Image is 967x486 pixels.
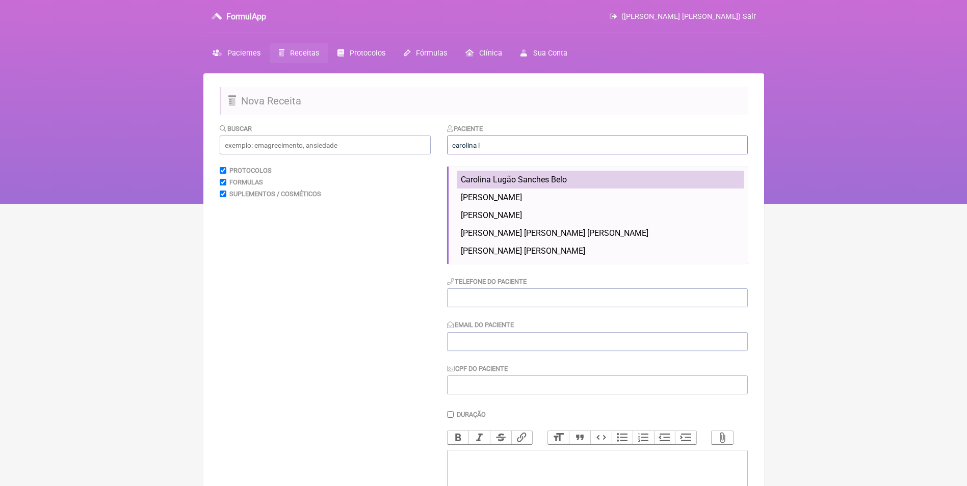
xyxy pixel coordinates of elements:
a: Protocolos [328,43,395,63]
span: [PERSON_NAME] [PERSON_NAME] [461,246,585,256]
button: Bold [448,431,469,444]
label: Telefone do Paciente [447,278,527,285]
label: CPF do Paciente [447,365,508,372]
span: ([PERSON_NAME] [PERSON_NAME]) Sair [621,12,756,21]
span: Protocolos [350,49,385,58]
label: Protocolos [229,167,272,174]
span: Sua Conta [533,49,567,58]
span: Carolina Lugão Sanches Belo [461,175,567,184]
span: Clínica [479,49,502,58]
span: [PERSON_NAME] [461,210,522,220]
a: Pacientes [203,43,270,63]
label: Buscar [220,125,252,132]
button: Decrease Level [654,431,675,444]
button: Increase Level [675,431,696,444]
button: Heading [548,431,569,444]
span: [PERSON_NAME] [PERSON_NAME] [PERSON_NAME] [461,228,648,238]
span: Fórmulas [416,49,447,58]
a: Sua Conta [511,43,576,63]
button: Attach Files [712,431,733,444]
button: Code [590,431,612,444]
label: Duração [457,411,486,418]
span: Pacientes [227,49,260,58]
button: Bullets [612,431,633,444]
a: ([PERSON_NAME] [PERSON_NAME]) Sair [610,12,755,21]
button: Quote [569,431,590,444]
input: exemplo: emagrecimento, ansiedade [220,136,431,154]
button: Italic [468,431,490,444]
h3: FormulApp [226,12,266,21]
button: Link [511,431,533,444]
a: Clínica [456,43,511,63]
label: Email do Paciente [447,321,514,329]
label: Paciente [447,125,483,132]
label: Formulas [229,178,263,186]
a: Fórmulas [395,43,456,63]
button: Strikethrough [490,431,511,444]
a: Receitas [270,43,328,63]
button: Numbers [633,431,654,444]
label: Suplementos / Cosméticos [229,190,321,198]
h2: Nova Receita [220,87,748,115]
span: Receitas [290,49,319,58]
span: [PERSON_NAME] [461,193,522,202]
